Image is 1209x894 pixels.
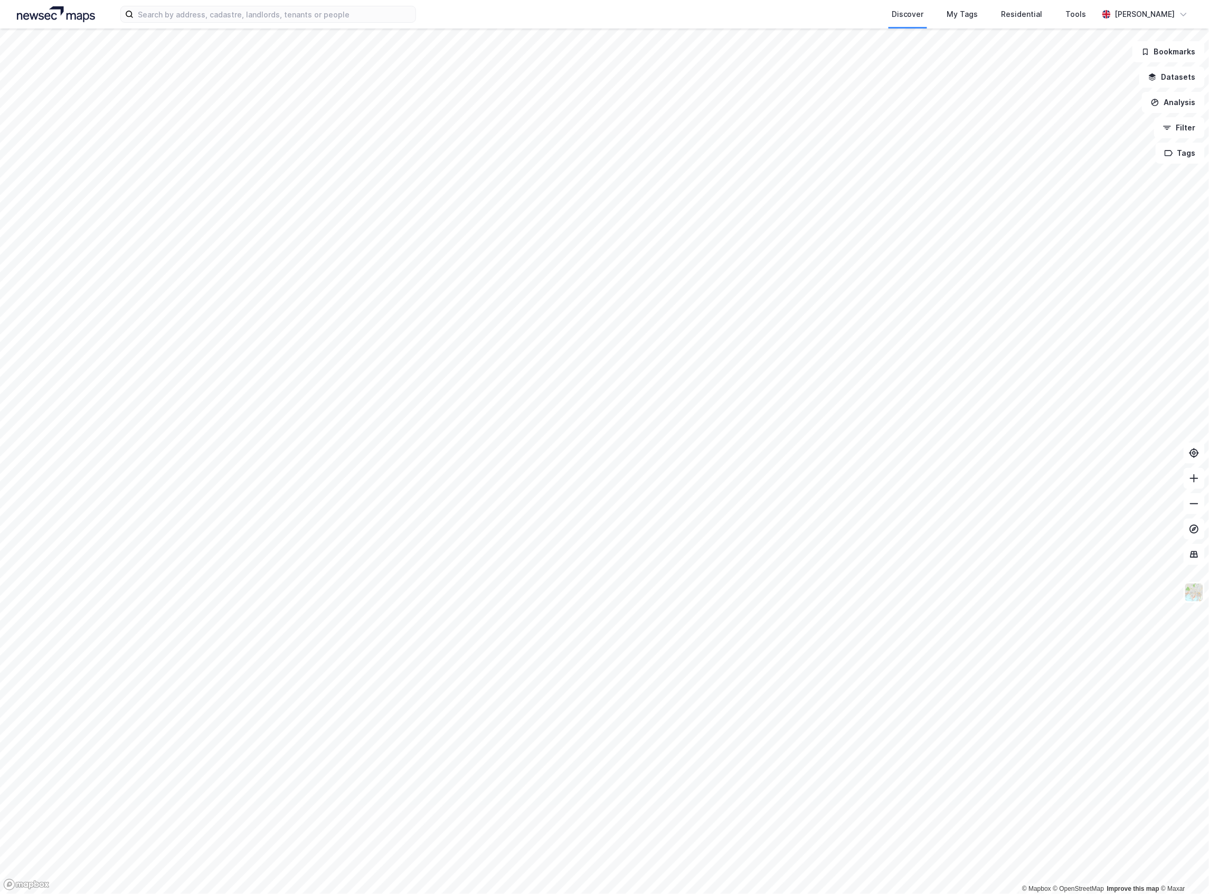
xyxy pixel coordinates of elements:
a: Mapbox [1022,885,1051,892]
a: OpenStreetMap [1053,885,1104,892]
div: [PERSON_NAME] [1115,8,1175,21]
button: Datasets [1139,67,1205,88]
input: Search by address, cadastre, landlords, tenants or people [134,6,415,22]
div: Residential [1002,8,1043,21]
div: Discover [892,8,924,21]
button: Tags [1156,143,1205,164]
img: Z [1184,582,1204,603]
button: Analysis [1142,92,1205,113]
button: Filter [1154,117,1205,138]
iframe: Chat Widget [1156,843,1209,894]
button: Bookmarks [1132,41,1205,62]
div: My Tags [947,8,978,21]
div: Tools [1066,8,1087,21]
img: logo.a4113a55bc3d86da70a041830d287a7e.svg [17,6,95,22]
a: Improve this map [1107,885,1159,892]
div: Kontrollprogram for chat [1156,843,1209,894]
a: Mapbox homepage [3,879,50,891]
